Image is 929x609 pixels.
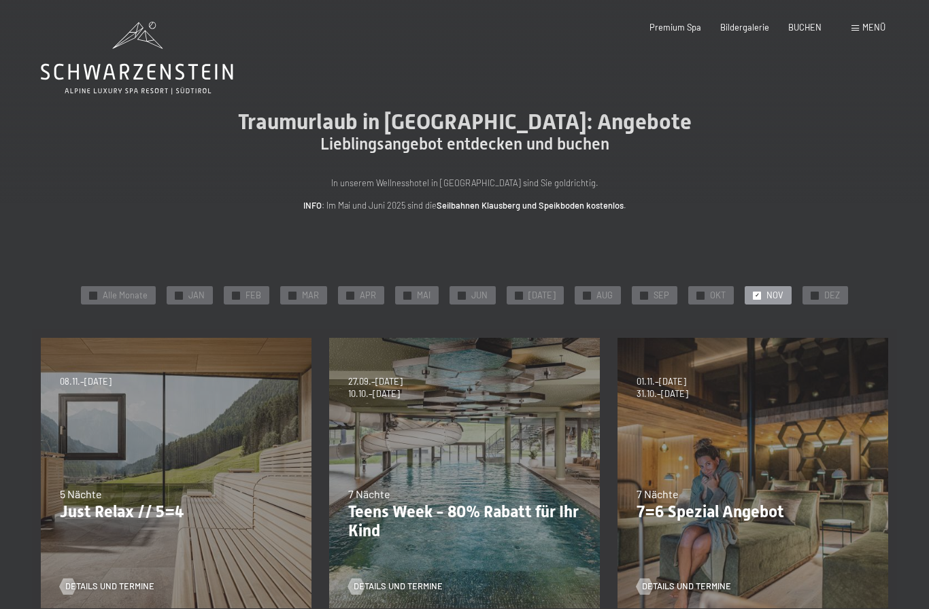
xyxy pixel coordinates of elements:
[585,292,590,299] span: ✓
[649,22,701,33] a: Premium Spa
[637,376,688,388] span: 01.11.–[DATE]
[348,502,581,542] p: Teens Week - 80% Rabatt für Ihr Kind
[60,580,154,593] a: Details und Termine
[188,290,205,302] span: JAN
[755,292,760,299] span: ✓
[103,290,148,302] span: Alle Monate
[60,502,292,522] p: Just Relax // 5=4
[246,290,261,302] span: FEB
[348,580,443,593] a: Details und Termine
[637,502,869,522] p: 7=6 Spezial Angebot
[710,290,726,302] span: OKT
[460,292,464,299] span: ✓
[290,292,295,299] span: ✓
[405,292,410,299] span: ✓
[528,290,556,302] span: [DATE]
[60,487,102,500] span: 5 Nächte
[637,580,731,593] a: Details und Termine
[654,290,669,302] span: SEP
[348,292,353,299] span: ✓
[788,22,822,33] a: BUCHEN
[766,290,783,302] span: NOV
[192,198,737,212] p: : Im Mai und Juni 2025 sind die .
[354,580,443,593] span: Details und Termine
[302,290,319,302] span: MAR
[596,290,613,302] span: AUG
[517,292,522,299] span: ✓
[177,292,182,299] span: ✓
[348,388,403,400] span: 10.10.–[DATE]
[238,109,692,135] span: Traumurlaub in [GEOGRAPHIC_DATA]: Angebote
[348,376,403,388] span: 27.09.–[DATE]
[192,176,737,190] p: In unserem Wellnesshotel in [GEOGRAPHIC_DATA] sind Sie goldrichtig.
[471,290,488,302] span: JUN
[360,290,376,302] span: APR
[824,290,840,302] span: DEZ
[720,22,769,33] a: Bildergalerie
[417,290,430,302] span: MAI
[862,22,885,33] span: Menü
[637,487,679,500] span: 7 Nächte
[813,292,817,299] span: ✓
[320,135,609,154] span: Lieblingsangebot entdecken und buchen
[65,580,154,593] span: Details und Termine
[60,376,112,388] span: 08.11.–[DATE]
[348,487,390,500] span: 7 Nächte
[698,292,703,299] span: ✓
[234,292,239,299] span: ✓
[642,292,647,299] span: ✓
[91,292,96,299] span: ✓
[637,388,688,400] span: 31.10.–[DATE]
[642,580,731,593] span: Details und Termine
[303,200,322,211] strong: INFO
[437,200,624,211] strong: Seilbahnen Klausberg und Speikboden kostenlos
